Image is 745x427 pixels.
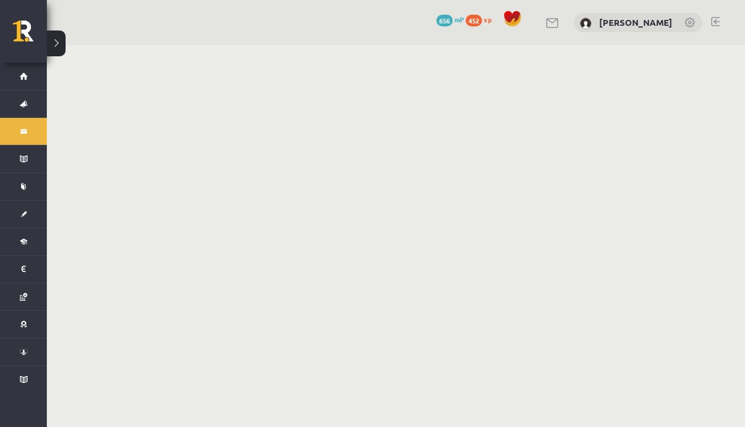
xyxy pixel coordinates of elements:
a: [PERSON_NAME] [599,16,672,28]
span: 656 [436,15,453,26]
span: xp [484,15,491,24]
span: mP [454,15,464,24]
a: 656 mP [436,15,464,24]
a: 452 xp [466,15,497,24]
img: Tuong Khang Nguyen [580,18,592,29]
a: Rīgas 1. Tālmācības vidusskola [13,21,47,50]
span: 452 [466,15,482,26]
